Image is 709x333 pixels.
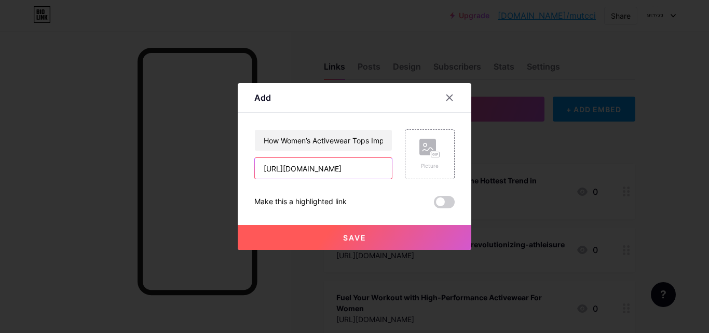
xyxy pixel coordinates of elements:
[419,162,440,170] div: Picture
[255,130,392,151] input: Title
[343,233,366,242] span: Save
[238,225,471,250] button: Save
[255,158,392,179] input: URL
[254,196,347,208] div: Make this a highlighted link
[254,91,271,104] div: Add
